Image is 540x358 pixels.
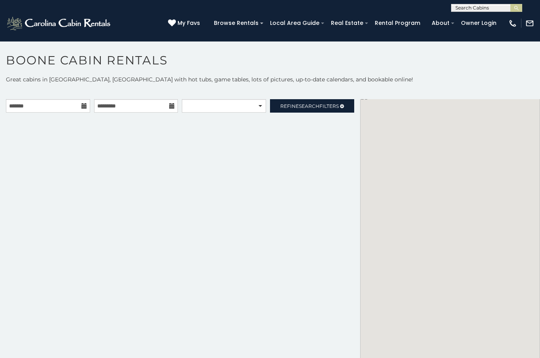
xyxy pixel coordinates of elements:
[177,19,200,27] span: My Favs
[168,19,202,28] a: My Favs
[327,17,367,29] a: Real Estate
[428,17,453,29] a: About
[299,103,319,109] span: Search
[270,99,354,113] a: RefineSearchFilters
[371,17,424,29] a: Rental Program
[508,19,517,28] img: phone-regular-white.png
[280,103,339,109] span: Refine Filters
[210,17,262,29] a: Browse Rentals
[266,17,323,29] a: Local Area Guide
[457,17,500,29] a: Owner Login
[525,19,534,28] img: mail-regular-white.png
[6,15,113,31] img: White-1-2.png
